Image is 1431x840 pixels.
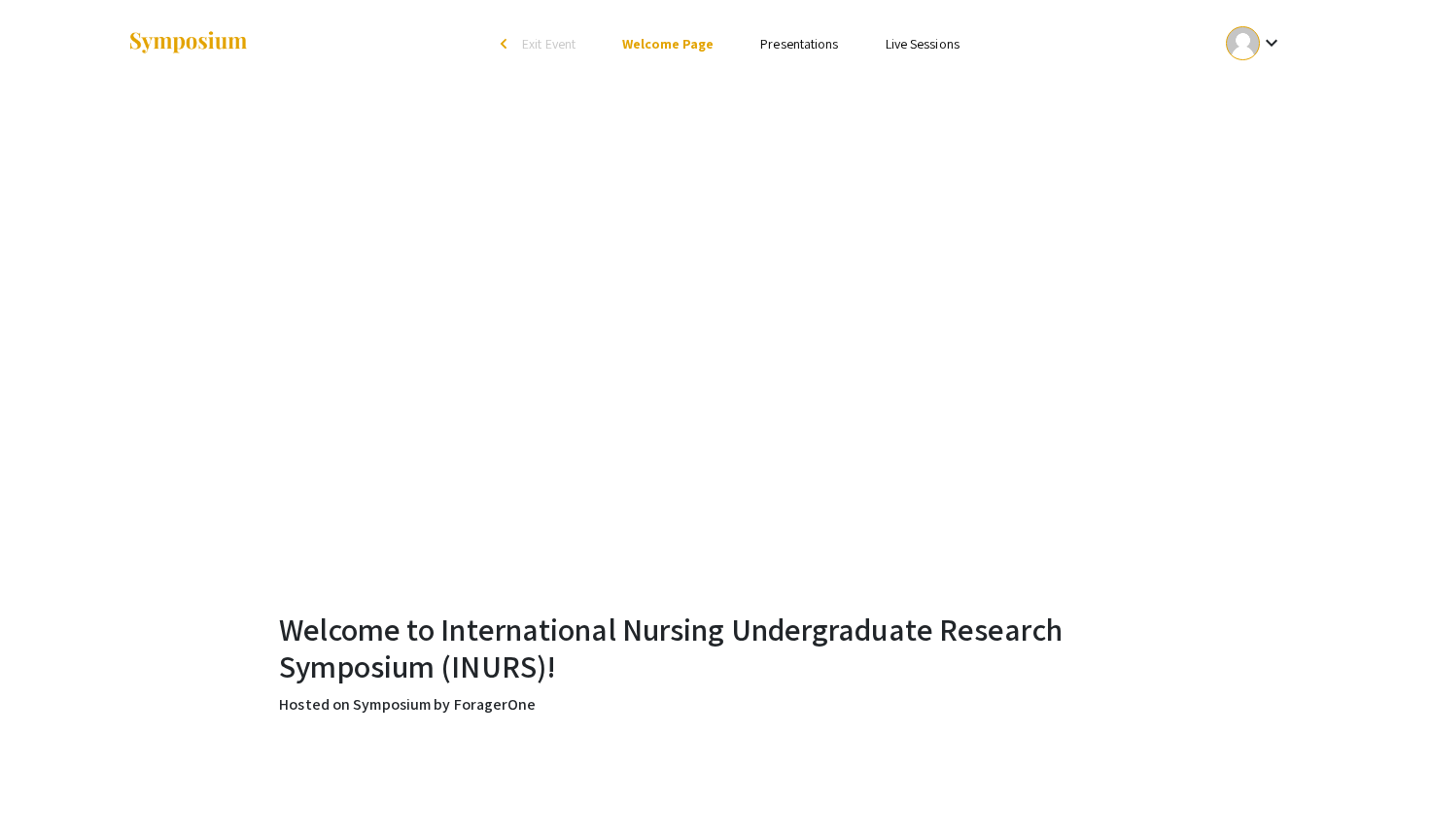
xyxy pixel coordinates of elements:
iframe: Chat [15,752,83,825]
button: Expand account dropdown [1205,21,1304,65]
mat-icon: Expand account dropdown [1260,31,1283,54]
a: Live Sessions [886,35,960,52]
iframe: Welcome to INURS 2025 – A Message from Dean Yingling [278,96,1153,588]
p: Hosted on Symposium by ForagerOne [279,693,1151,717]
span: Exit Event [522,35,576,52]
img: Symposium by ForagerOne [127,30,249,56]
h2: Welcome to International Nursing Undergraduate Research Symposium (INURS)! [279,611,1151,685]
a: Welcome Page [622,35,714,52]
div: arrow_back_ios [501,38,512,50]
a: Presentations [760,35,838,52]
